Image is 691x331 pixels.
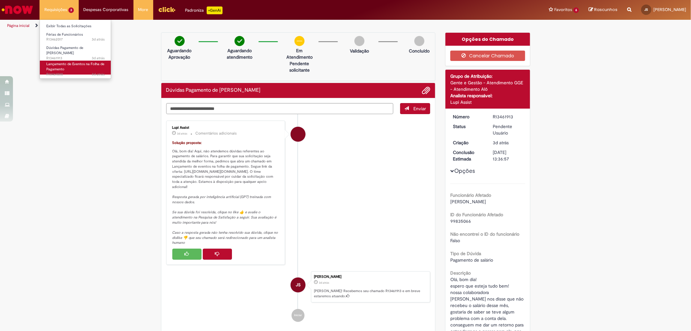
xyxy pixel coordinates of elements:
[450,79,525,92] div: Gente e Gestão - Atendimento GGE - Atendimento Alô
[448,149,488,162] dt: Conclusão Estimada
[40,31,111,43] a: Aberto R13462017 : Férias de Funcionários
[450,257,493,263] span: Pagamento de salário
[450,212,503,218] b: ID do Funcionário Afetado
[166,103,394,114] textarea: Digite sua mensagem aqui...
[235,36,245,46] img: check-circle-green.png
[589,7,617,13] a: Rascunhos
[414,36,424,46] img: img-circle-grey.png
[1,3,34,16] img: ServiceNow
[354,36,364,46] img: img-circle-grey.png
[573,7,579,13] span: 6
[92,72,105,77] time: 29/08/2025 09:20:18
[422,86,430,95] button: Adicionar anexos
[7,23,29,28] a: Página inicial
[177,132,188,136] time: 29/08/2025 11:37:07
[92,56,105,61] time: 29/08/2025 11:36:55
[493,123,523,136] div: Pendente Usuário
[450,99,525,105] div: Lupi Assist
[172,140,280,245] p: Olá, bom dia! Aqui, não atendemos dúvidas referentes ao pagamento de salários. Para garantir que ...
[175,36,185,46] img: check-circle-green.png
[493,140,509,146] time: 29/08/2025 11:36:53
[450,270,471,276] b: Descrição
[284,60,315,73] p: Pendente solicitante
[413,106,426,112] span: Enviar
[46,32,83,37] span: Férias de Funcionários
[46,62,104,72] span: Lançamento de Eventos na Folha de Pagamento
[177,132,188,136] span: 3d atrás
[166,271,431,302] li: Jeisy Gabrielly Ferreira Santana
[554,6,572,13] span: Favoritos
[450,199,486,205] span: [PERSON_NAME]
[493,113,523,120] div: R13461913
[450,92,525,99] div: Analista responsável:
[653,7,686,12] span: [PERSON_NAME]
[448,123,488,130] dt: Status
[450,238,460,243] span: Falso
[92,56,105,61] span: 3d atrás
[46,37,105,42] span: R13462017
[294,36,305,46] img: circle-minus.png
[40,61,111,75] a: Aberto R13461030 : Lançamento de Eventos na Folha de Pagamento
[138,6,148,13] span: More
[445,33,530,46] div: Opções do Chamado
[450,231,519,237] b: Não encontrei o ID do funcionário
[450,192,491,198] b: Funcionário Afetado
[68,7,74,13] span: 3
[284,47,315,60] p: Em Atendimento
[172,195,279,245] em: Resposta gerada por inteligência artificial (GPT) treinada com nossos dados. Se sua dúvida foi re...
[84,6,129,13] span: Despesas Corporativas
[172,126,280,130] div: Lupi Assist
[493,139,523,146] div: 29/08/2025 11:36:53
[448,139,488,146] dt: Criação
[493,140,509,146] span: 3d atrás
[450,251,481,256] b: Tipo de Dúvida
[46,56,105,61] span: R13461913
[450,51,525,61] button: Cancelar Chamado
[224,47,255,60] p: Aguardando atendimento
[400,103,430,114] button: Enviar
[350,48,369,54] p: Validação
[40,44,111,58] a: Aberto R13461913 : Dúvidas Pagamento de Salário
[409,48,430,54] p: Concluído
[450,218,471,224] span: 99835066
[44,6,67,13] span: Requisições
[207,6,223,14] p: +GenAi
[158,5,176,14] img: click_logo_yellow_360x200.png
[493,149,523,162] div: [DATE] 13:36:57
[314,289,427,299] p: [PERSON_NAME]! Recebemos seu chamado R13461913 e em breve estaremos atuando.
[5,20,456,32] ul: Trilhas de página
[92,37,105,42] span: 3d atrás
[40,23,111,30] a: Exibir Todas as Solicitações
[166,88,261,93] h2: Dúvidas Pagamento de Salário Histórico de tíquete
[185,6,223,14] div: Padroniza
[645,7,648,12] span: JS
[291,127,305,142] div: Lupi Assist
[594,6,617,13] span: Rascunhos
[450,73,525,79] div: Grupo de Atribuição:
[166,114,431,328] ul: Histórico de tíquete
[46,72,105,77] span: R13461030
[319,281,329,285] span: 3d atrás
[172,140,202,145] font: Solução proposta:
[448,113,488,120] dt: Número
[164,47,195,60] p: Aguardando Aprovação
[40,19,111,79] ul: Requisições
[92,72,105,77] span: 3d atrás
[296,277,301,293] span: JS
[291,278,305,292] div: Jeisy Gabrielly Ferreira Santana
[196,131,237,136] small: Comentários adicionais
[46,45,83,55] span: Dúvidas Pagamento de [PERSON_NAME]
[92,37,105,42] time: 29/08/2025 11:50:50
[314,275,427,279] div: [PERSON_NAME]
